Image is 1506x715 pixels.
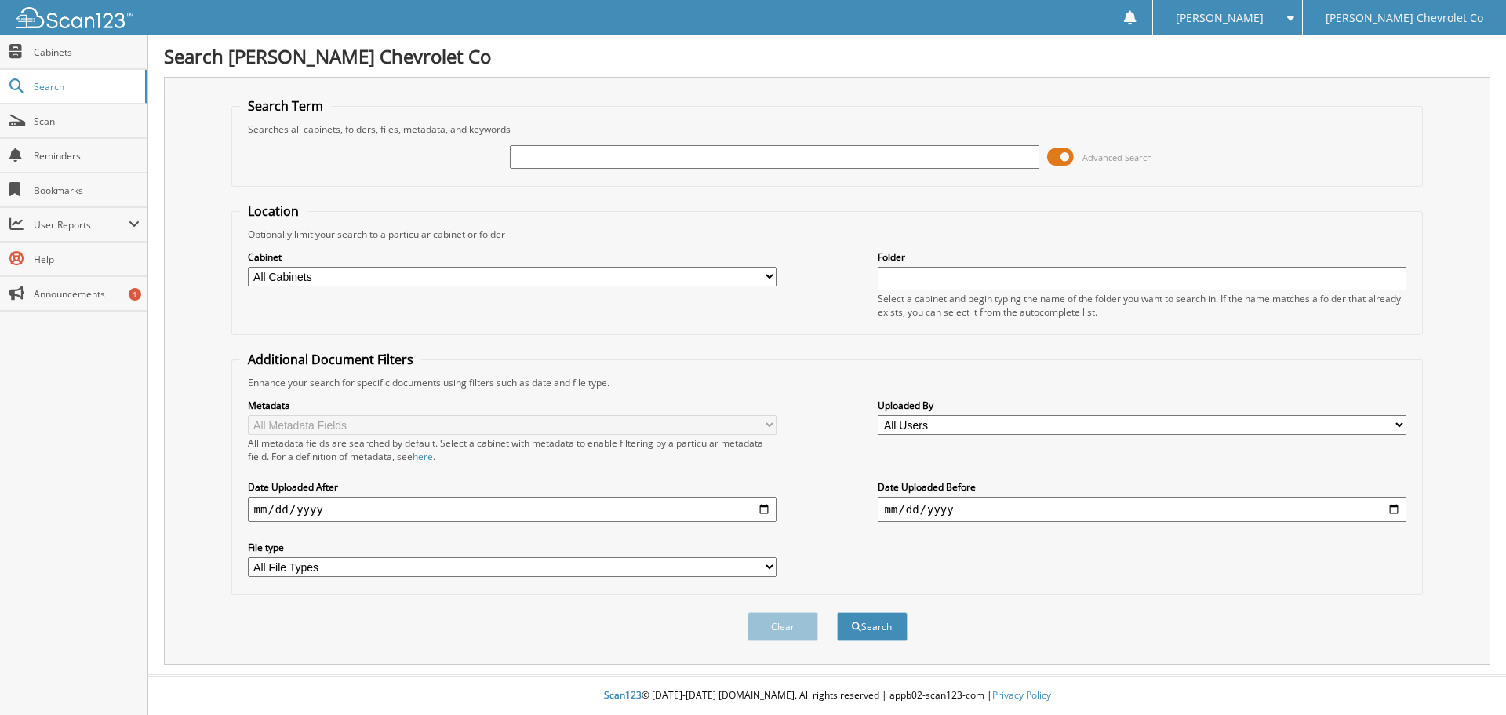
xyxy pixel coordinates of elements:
button: Clear [748,612,818,641]
span: Reminders [34,149,140,162]
span: User Reports [34,218,129,232]
span: Scan [34,115,140,128]
label: Uploaded By [878,399,1406,412]
span: Announcements [34,287,140,301]
legend: Additional Document Filters [240,351,421,368]
span: Advanced Search [1082,151,1152,163]
div: All metadata fields are searched by default. Select a cabinet with metadata to enable filtering b... [248,436,777,463]
img: scan123-logo-white.svg [16,7,133,28]
label: Cabinet [248,250,777,264]
a: Privacy Policy [992,688,1051,702]
div: Searches all cabinets, folders, files, metadata, and keywords [240,122,1415,136]
span: [PERSON_NAME] Chevrolet Co [1326,13,1483,23]
a: here [413,450,433,463]
span: [PERSON_NAME] [1176,13,1264,23]
span: Cabinets [34,46,140,59]
button: Search [837,612,908,641]
span: Search [34,80,137,93]
div: © [DATE]-[DATE] [DOMAIN_NAME]. All rights reserved | appb02-scan123-com | [148,677,1506,715]
div: 1 [129,288,141,301]
legend: Location [240,202,307,220]
h1: Search [PERSON_NAME] Chevrolet Co [164,43,1490,69]
div: Optionally limit your search to a particular cabinet or folder [240,228,1415,241]
label: Date Uploaded After [248,480,777,494]
legend: Search Term [240,97,331,115]
div: Enhance your search for specific documents using filters such as date and file type. [240,376,1415,389]
div: Select a cabinet and begin typing the name of the folder you want to search in. If the name match... [878,292,1406,319]
input: end [878,497,1406,522]
label: Metadata [248,399,777,412]
label: File type [248,541,777,554]
label: Folder [878,250,1406,264]
span: Help [34,253,140,266]
span: Bookmarks [34,184,140,197]
label: Date Uploaded Before [878,480,1406,494]
span: Scan123 [604,688,642,702]
input: start [248,497,777,522]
